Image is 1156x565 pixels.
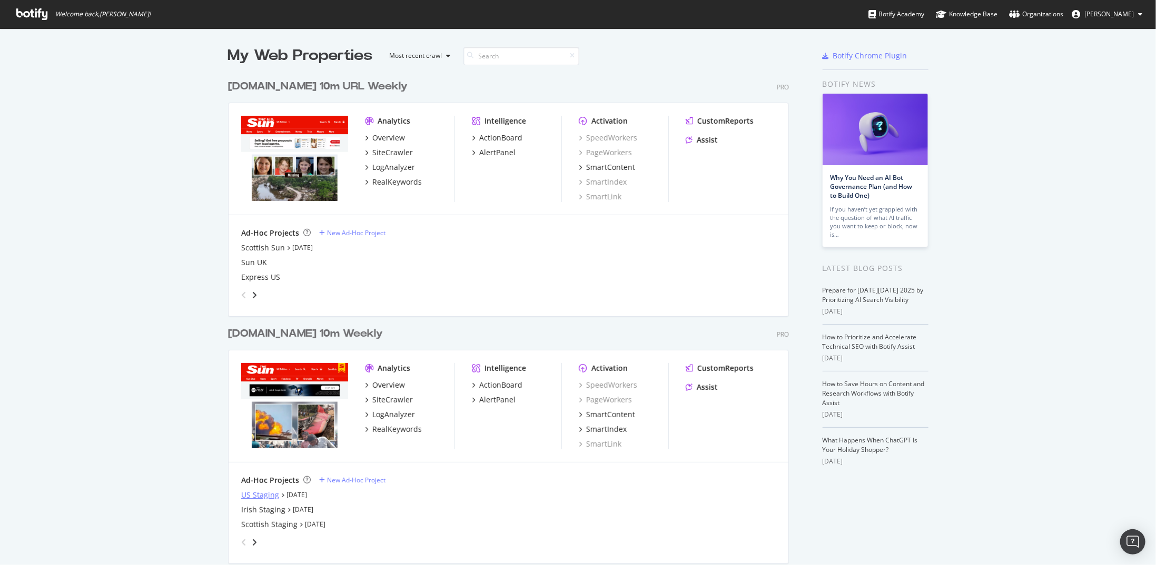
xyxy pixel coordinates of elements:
a: RealKeywords [365,177,422,187]
span: Welcome back, [PERSON_NAME] ! [55,10,151,18]
a: AlertPanel [472,147,516,158]
div: angle-right [251,537,258,548]
div: My Web Properties [228,45,373,66]
a: RealKeywords [365,424,422,435]
a: SpeedWorkers [579,380,637,390]
div: Intelligence [485,363,526,374]
a: How to Save Hours on Content and Research Workflows with Botify Assist [823,379,925,407]
div: Most recent crawl [390,53,442,59]
div: CustomReports [697,363,754,374]
div: SmartContent [586,409,635,420]
div: angle-left [237,534,251,551]
a: How to Prioritize and Accelerate Technical SEO with Botify Assist [823,332,917,351]
div: LogAnalyzer [372,409,415,420]
a: Express US [241,272,280,282]
div: Organizations [1009,9,1063,19]
a: Overview [365,133,405,143]
a: [DATE] [286,490,307,499]
div: Botify Academy [868,9,924,19]
a: PageWorkers [579,395,632,405]
a: SiteCrawler [365,147,413,158]
a: SpeedWorkers [579,133,637,143]
div: Overview [372,380,405,390]
a: [DOMAIN_NAME] 10m URL Weekly [228,79,412,94]
div: Intelligence [485,116,526,126]
a: US Staging [241,490,279,500]
span: Richard Deng [1084,9,1134,18]
a: SmartIndex [579,177,627,187]
div: angle-right [251,290,258,300]
div: Overview [372,133,405,143]
div: Analytics [378,363,410,374]
a: LogAnalyzer [365,409,415,420]
a: SmartContent [579,162,635,173]
a: ActionBoard [472,133,522,143]
a: CustomReports [686,116,754,126]
a: Assist [686,135,718,145]
a: [DOMAIN_NAME] 10m Weekly [228,326,387,341]
a: SiteCrawler [365,395,413,405]
div: Pro [777,330,789,339]
img: Why You Need an AI Bot Governance Plan (and How to Build One) [823,94,928,165]
a: LogAnalyzer [365,162,415,173]
a: Scottish Staging [241,519,298,530]
a: SmartContent [579,409,635,420]
div: Ad-Hoc Projects [241,475,299,486]
div: Assist [697,382,718,392]
div: [DATE] [823,354,928,363]
div: [DOMAIN_NAME] 10m URL Weekly [228,79,408,94]
div: SmartContent [586,162,635,173]
a: ActionBoard [472,380,522,390]
div: CustomReports [697,116,754,126]
div: Pro [777,83,789,92]
div: ActionBoard [479,380,522,390]
div: Botify news [823,78,928,90]
div: SiteCrawler [372,147,413,158]
a: [DATE] [293,505,313,514]
div: AlertPanel [479,395,516,405]
img: www.TheSun.co.uk [241,363,348,448]
a: Assist [686,382,718,392]
div: RealKeywords [372,177,422,187]
a: Sun UK [241,257,267,268]
div: RealKeywords [372,424,422,435]
input: Search [463,47,579,65]
a: Prepare for [DATE][DATE] 2025 by Prioritizing AI Search Visibility [823,286,924,304]
a: SmartIndex [579,424,627,435]
div: Botify Chrome Plugin [833,51,907,61]
div: SiteCrawler [372,395,413,405]
div: Assist [697,135,718,145]
a: Why You Need an AI Bot Governance Plan (and How to Build One) [831,173,913,200]
div: Activation [591,116,628,126]
div: If you haven’t yet grappled with the question of what AI traffic you want to keep or block, now is… [831,205,920,239]
a: Overview [365,380,405,390]
div: Ad-Hoc Projects [241,228,299,238]
a: PageWorkers [579,147,632,158]
div: LogAnalyzer [372,162,415,173]
a: New Ad-Hoc Project [319,476,386,485]
a: AlertPanel [472,395,516,405]
a: Irish Staging [241,505,285,515]
div: Knowledge Base [936,9,997,19]
a: SmartLink [579,191,621,202]
div: Activation [591,363,628,374]
div: New Ad-Hoc Project [327,228,386,237]
a: Botify Chrome Plugin [823,51,907,61]
a: Scottish Sun [241,243,285,253]
div: Latest Blog Posts [823,263,928,274]
a: [DATE] [292,243,313,252]
a: CustomReports [686,363,754,374]
div: SmartLink [579,439,621,449]
div: angle-left [237,287,251,304]
div: AlertPanel [479,147,516,158]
